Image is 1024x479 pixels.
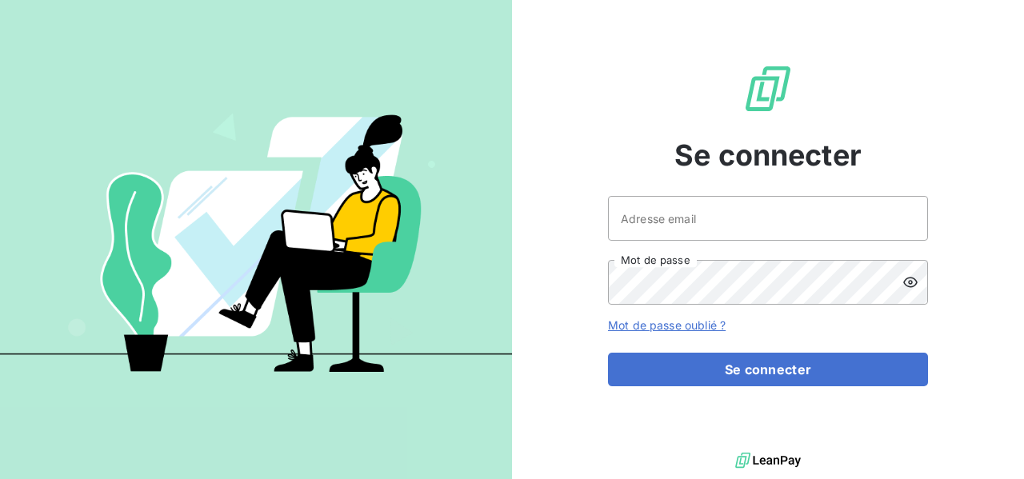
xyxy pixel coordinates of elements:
span: Se connecter [674,134,862,177]
input: placeholder [608,196,928,241]
button: Se connecter [608,353,928,386]
img: Logo LeanPay [742,63,794,114]
a: Mot de passe oublié ? [608,318,726,332]
img: logo [735,449,801,473]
